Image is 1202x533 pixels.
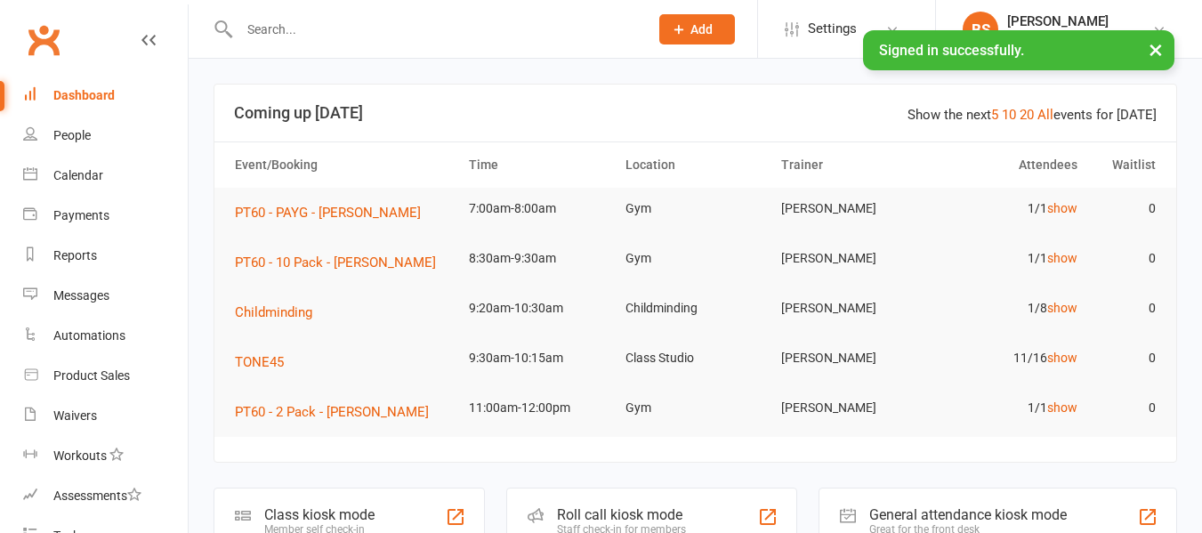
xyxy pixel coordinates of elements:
[23,76,188,116] a: Dashboard
[1085,238,1164,279] td: 0
[930,337,1086,379] td: 11/16
[1007,29,1115,45] div: NRG Fitness Centre
[23,236,188,276] a: Reports
[617,287,774,329] td: Childminding
[1047,351,1077,365] a: show
[617,188,774,230] td: Gym
[773,238,930,279] td: [PERSON_NAME]
[23,156,188,196] a: Calendar
[461,142,617,188] th: Time
[908,104,1157,125] div: Show the next events for [DATE]
[227,142,461,188] th: Event/Booking
[235,252,448,273] button: PT60 - 10 Pack - [PERSON_NAME]
[235,401,441,423] button: PT60 - 2 Pack - [PERSON_NAME]
[23,316,188,356] a: Automations
[1020,107,1034,123] a: 20
[1047,251,1077,265] a: show
[234,17,636,42] input: Search...
[659,14,735,44] button: Add
[963,12,998,47] div: BS
[773,287,930,329] td: [PERSON_NAME]
[21,18,66,62] a: Clubworx
[773,142,930,188] th: Trainer
[1140,30,1172,69] button: ×
[617,142,774,188] th: Location
[53,208,109,222] div: Payments
[235,351,296,373] button: TONE45
[23,196,188,236] a: Payments
[53,368,130,383] div: Product Sales
[1085,287,1164,329] td: 0
[773,188,930,230] td: [PERSON_NAME]
[461,287,617,329] td: 9:20am-10:30am
[235,404,429,420] span: PT60 - 2 Pack - [PERSON_NAME]
[879,42,1024,59] span: Signed in successfully.
[235,202,433,223] button: PT60 - PAYG - [PERSON_NAME]
[1047,201,1077,215] a: show
[1007,13,1115,29] div: [PERSON_NAME]
[1002,107,1016,123] a: 10
[1085,188,1164,230] td: 0
[1085,142,1164,188] th: Waitlist
[1085,337,1164,379] td: 0
[557,506,686,523] div: Roll call kiosk mode
[53,88,115,102] div: Dashboard
[53,168,103,182] div: Calendar
[23,356,188,396] a: Product Sales
[53,248,97,262] div: Reports
[235,304,312,320] span: Childminding
[235,205,421,221] span: PT60 - PAYG - [PERSON_NAME]
[23,436,188,476] a: Workouts
[53,408,97,423] div: Waivers
[53,328,125,343] div: Automations
[808,9,857,49] span: Settings
[461,387,617,429] td: 11:00am-12:00pm
[1037,107,1053,123] a: All
[23,396,188,436] a: Waivers
[234,104,1157,122] h3: Coming up [DATE]
[53,288,109,303] div: Messages
[991,107,998,123] a: 5
[930,287,1086,329] td: 1/8
[53,448,107,463] div: Workouts
[461,238,617,279] td: 8:30am-9:30am
[773,337,930,379] td: [PERSON_NAME]
[53,128,91,142] div: People
[869,506,1067,523] div: General attendance kiosk mode
[461,337,617,379] td: 9:30am-10:15am
[23,276,188,316] a: Messages
[690,22,713,36] span: Add
[23,116,188,156] a: People
[617,337,774,379] td: Class Studio
[930,238,1086,279] td: 1/1
[235,254,436,271] span: PT60 - 10 Pack - [PERSON_NAME]
[461,188,617,230] td: 7:00am-8:00am
[1047,301,1077,315] a: show
[930,387,1086,429] td: 1/1
[23,476,188,516] a: Assessments
[235,354,284,370] span: TONE45
[930,188,1086,230] td: 1/1
[773,387,930,429] td: [PERSON_NAME]
[1085,387,1164,429] td: 0
[930,142,1086,188] th: Attendees
[617,238,774,279] td: Gym
[53,489,141,503] div: Assessments
[235,302,325,323] button: Childminding
[617,387,774,429] td: Gym
[1047,400,1077,415] a: show
[264,506,375,523] div: Class kiosk mode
